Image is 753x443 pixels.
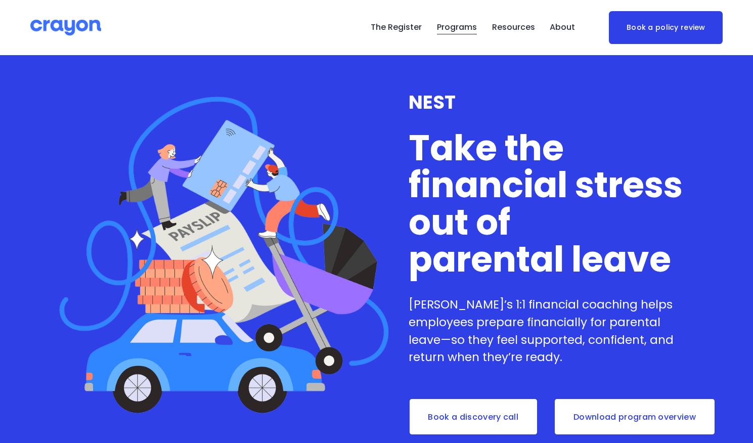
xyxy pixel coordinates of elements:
span: Programs [437,20,477,35]
span: Resources [492,20,535,35]
h1: Take the financial stress out of parental leave [409,129,694,278]
a: Book a policy review [609,11,723,44]
h3: NEST [409,92,694,113]
a: folder dropdown [437,20,477,36]
a: folder dropdown [492,20,535,36]
a: The Register [371,20,422,36]
a: Book a discovery call [409,398,538,435]
a: folder dropdown [550,20,575,36]
img: Crayon [30,19,101,36]
span: About [550,20,575,35]
p: [PERSON_NAME]’s 1:1 financial coaching helps employees prepare financially for parental leave—so ... [409,296,694,366]
a: Download program overview [554,398,716,435]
